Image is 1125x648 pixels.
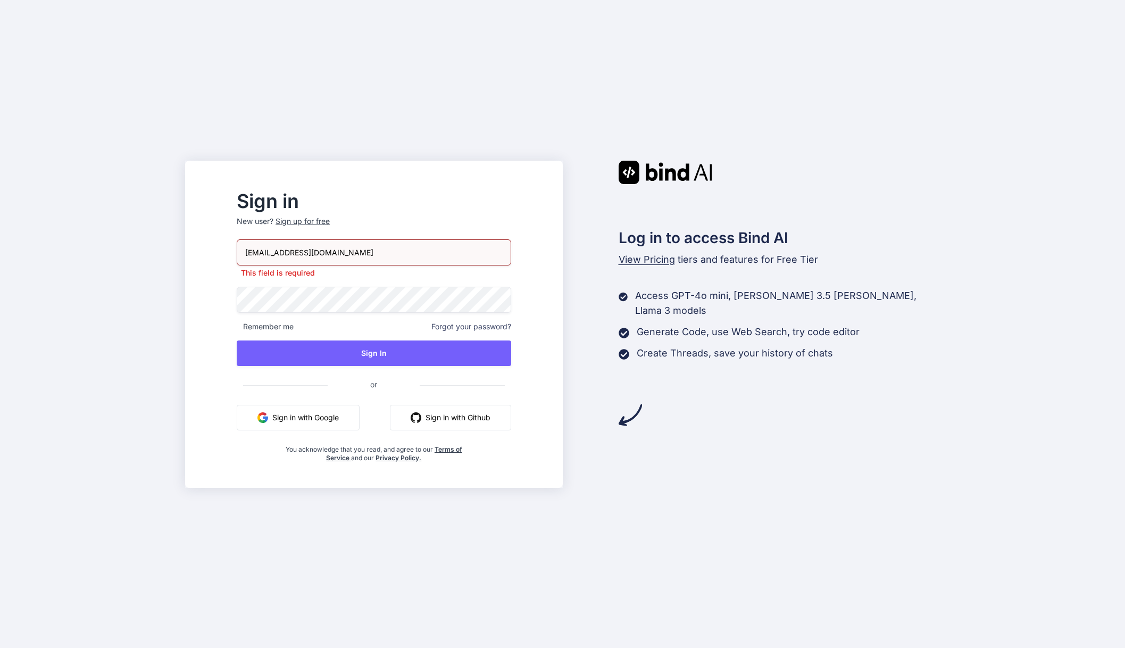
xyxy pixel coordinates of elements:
[619,227,940,249] h2: Log in to access Bind AI
[619,403,642,427] img: arrow
[237,216,511,239] p: New user?
[619,161,712,184] img: Bind AI logo
[282,439,465,462] div: You acknowledge that you read, and agree to our and our
[619,252,940,267] p: tiers and features for Free Tier
[411,412,421,423] img: github
[326,445,462,462] a: Terms of Service
[637,325,860,339] p: Generate Code, use Web Search, try code editor
[376,454,421,462] a: Privacy Policy.
[237,268,511,278] p: This field is required
[276,216,330,227] div: Sign up for free
[237,405,360,430] button: Sign in with Google
[237,321,294,332] span: Remember me
[637,346,833,361] p: Create Threads, save your history of chats
[390,405,511,430] button: Sign in with Github
[619,254,675,265] span: View Pricing
[237,340,511,366] button: Sign In
[257,412,268,423] img: google
[431,321,511,332] span: Forgot your password?
[237,239,511,265] input: Login or Email
[237,193,511,210] h2: Sign in
[635,288,940,318] p: Access GPT-4o mini, [PERSON_NAME] 3.5 [PERSON_NAME], Llama 3 models
[328,371,420,397] span: or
